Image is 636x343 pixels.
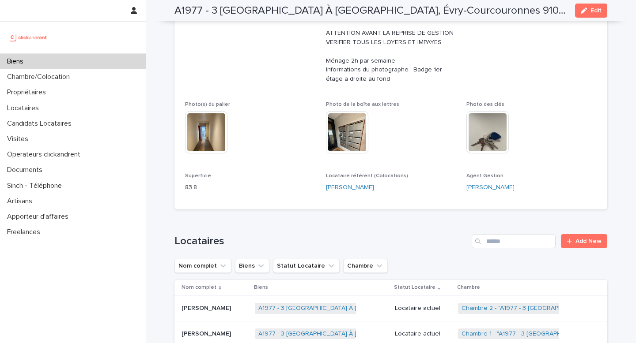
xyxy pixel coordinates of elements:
[4,166,49,174] p: Documents
[235,259,269,273] button: Biens
[4,88,53,97] p: Propriétaires
[395,305,451,312] p: Locataire actuel
[457,283,480,292] p: Chambre
[575,238,602,244] span: Add New
[575,4,607,18] button: Edit
[4,73,77,81] p: Chambre/Colocation
[466,173,503,179] span: Agent Gestion
[326,173,408,179] span: Locataire référent (Colocations)
[466,183,515,192] a: [PERSON_NAME]
[395,330,451,338] p: Locataire actuel
[174,235,468,248] h1: Locataires
[185,183,315,192] p: 83.8
[185,102,230,107] span: Photo(s) du palier
[4,104,46,112] p: Locataires
[4,119,79,128] p: Candidats Locataires
[182,303,233,312] p: [PERSON_NAME]
[174,259,231,273] button: Nom complet
[4,213,76,221] p: Apporteur d'affaires
[4,197,39,205] p: Artisans
[343,259,388,273] button: Chambre
[4,57,30,66] p: Biens
[254,283,268,292] p: Biens
[4,150,87,159] p: Operateurs clickandrent
[4,135,35,143] p: Visites
[326,102,399,107] span: Photo de la boîte aux lettres
[182,283,216,292] p: Nom complet
[466,102,504,107] span: Photo des clés
[4,228,47,236] p: Freelances
[258,305,497,312] a: A1977 - 3 [GEOGRAPHIC_DATA] À [GEOGRAPHIC_DATA], Évry-Courcouronnes 91080
[185,173,211,179] span: Superficie
[561,234,607,248] a: Add New
[394,283,435,292] p: Statut Locataire
[472,234,556,248] input: Search
[182,328,233,338] p: [PERSON_NAME]
[258,330,497,338] a: A1977 - 3 [GEOGRAPHIC_DATA] À [GEOGRAPHIC_DATA], Évry-Courcouronnes 91080
[273,259,340,273] button: Statut Locataire
[591,7,602,14] span: Edit
[4,182,69,190] p: Sinch - Téléphone
[326,183,374,192] a: [PERSON_NAME]
[7,29,50,46] img: UCB0brd3T0yccxBKYDjQ
[174,4,568,17] h2: A1977 - 3 [GEOGRAPHIC_DATA] À [GEOGRAPHIC_DATA], Évry-Courcouronnes 91080
[174,295,607,321] tr: [PERSON_NAME][PERSON_NAME] A1977 - 3 [GEOGRAPHIC_DATA] À [GEOGRAPHIC_DATA], Évry-Courcouronnes 91...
